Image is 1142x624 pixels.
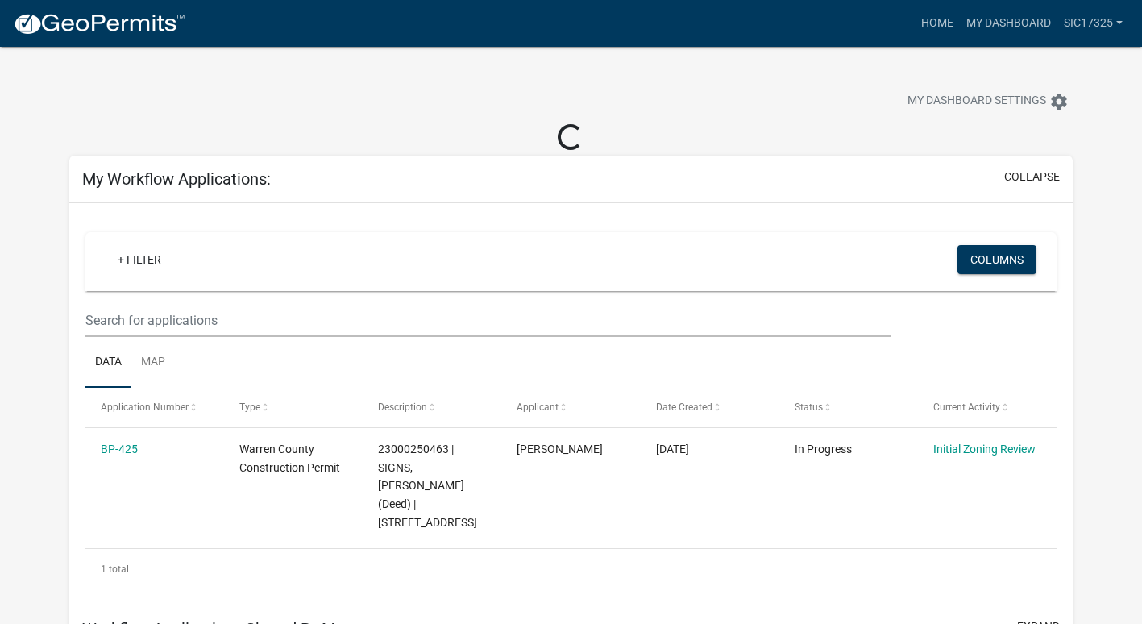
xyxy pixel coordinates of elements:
[1004,168,1060,185] button: collapse
[378,443,477,529] span: 23000250463 | SIGNS, CHRISTOPHER (Deed) | 23257 120TH AVE
[779,388,918,426] datatable-header-cell: Status
[224,388,363,426] datatable-header-cell: Type
[85,337,131,389] a: Data
[517,401,559,413] span: Applicant
[795,401,823,413] span: Status
[656,443,689,456] span: 07/24/2025
[239,401,260,413] span: Type
[101,443,138,456] a: BP-425
[85,549,1057,589] div: 1 total
[656,401,712,413] span: Date Created
[795,443,852,456] span: In Progress
[1057,8,1129,39] a: Sic17325
[895,85,1082,117] button: My Dashboard Settingssettings
[640,388,779,426] datatable-header-cell: Date Created
[131,337,175,389] a: Map
[960,8,1057,39] a: My Dashboard
[101,401,189,413] span: Application Number
[957,245,1036,274] button: Columns
[918,388,1057,426] datatable-header-cell: Current Activity
[1049,92,1069,111] i: settings
[933,443,1036,456] a: Initial Zoning Review
[85,388,224,426] datatable-header-cell: Application Number
[915,8,960,39] a: Home
[239,443,340,474] span: Warren County Construction Permit
[517,443,603,456] span: Chris Signs
[85,304,891,337] input: Search for applications
[69,203,1073,605] div: collapse
[378,401,427,413] span: Description
[907,92,1046,111] span: My Dashboard Settings
[501,388,640,426] datatable-header-cell: Applicant
[105,245,174,274] a: + Filter
[933,401,1000,413] span: Current Activity
[82,169,271,189] h5: My Workflow Applications:
[363,388,501,426] datatable-header-cell: Description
